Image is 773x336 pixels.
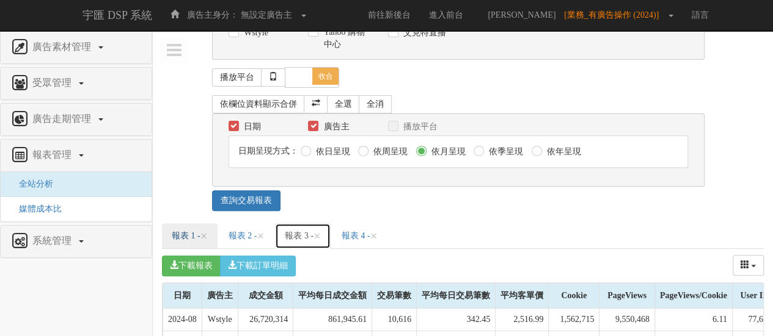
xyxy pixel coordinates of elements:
button: Close [257,230,264,243]
span: 日期呈現方式： [238,146,298,155]
td: 10,616 [372,309,417,331]
button: columns [733,255,764,276]
a: 媒體成本比 [10,204,62,213]
span: 廣告主身分： [187,10,238,20]
button: Close [200,230,208,243]
label: Yahoo 購物中心 [320,26,369,51]
div: Cookie [549,284,599,308]
label: Wstyle [241,27,268,39]
td: 2024-08 [163,309,202,331]
label: 依年呈現 [544,146,581,158]
span: 廣告走期管理 [29,113,97,124]
td: 1,562,715 [549,309,599,331]
a: 查詢交易報表 [212,190,280,211]
span: 受眾管理 [29,77,78,88]
button: Close [313,230,321,243]
div: 日期 [163,284,202,308]
td: 6.11 [654,309,732,331]
a: 報表 3 - [275,223,331,249]
span: 報表管理 [29,149,78,160]
div: 成交金額 [238,284,293,308]
label: 廣告主 [320,121,349,133]
label: 依季呈現 [486,146,523,158]
span: 廣告素材管理 [29,41,97,52]
a: 全選 [327,95,360,113]
span: 無設定廣告主 [241,10,292,20]
td: Wstyle [202,309,238,331]
div: PageViews/Cookie [655,284,732,308]
span: × [370,229,378,243]
span: × [313,229,321,243]
div: 交易筆數 [372,284,416,308]
a: 廣告走期管理 [10,110,142,129]
a: 全站分析 [10,179,53,188]
td: 26,720,314 [238,309,293,331]
td: 342.45 [417,309,496,331]
button: Close [370,230,378,243]
label: 日期 [241,121,261,133]
a: 廣告素材管理 [10,38,142,57]
a: 系統管理 [10,232,142,251]
button: 下載報表 [162,256,221,276]
a: 報表管理 [10,146,142,165]
span: [PERSON_NAME] [482,10,562,20]
div: 廣告主 [202,284,238,308]
div: Columns [733,255,764,276]
span: × [200,229,208,243]
label: 艾克特直播 [400,27,446,39]
label: 依月呈現 [428,146,466,158]
td: 9,550,468 [599,309,655,331]
a: 報表 1 - [162,223,218,249]
td: 2,516.99 [496,309,549,331]
div: 平均客單價 [496,284,548,308]
a: 報表 2 - [219,223,274,249]
label: 依周呈現 [370,146,408,158]
div: 平均每日交易筆數 [417,284,495,308]
label: 播放平台 [400,121,438,133]
span: 系統管理 [29,235,78,246]
span: [業務_有廣告操作 (2024)] [564,10,665,20]
button: 下載訂單明細 [220,256,296,276]
a: 受眾管理 [10,74,142,93]
a: 全消 [359,95,392,113]
label: 依日呈現 [313,146,350,158]
a: 報表 4 - [332,223,387,249]
div: PageViews [599,284,654,308]
td: 861,945.61 [293,309,372,331]
div: 平均每日成交金額 [293,284,372,308]
span: × [257,229,264,243]
span: 收合 [312,68,339,85]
